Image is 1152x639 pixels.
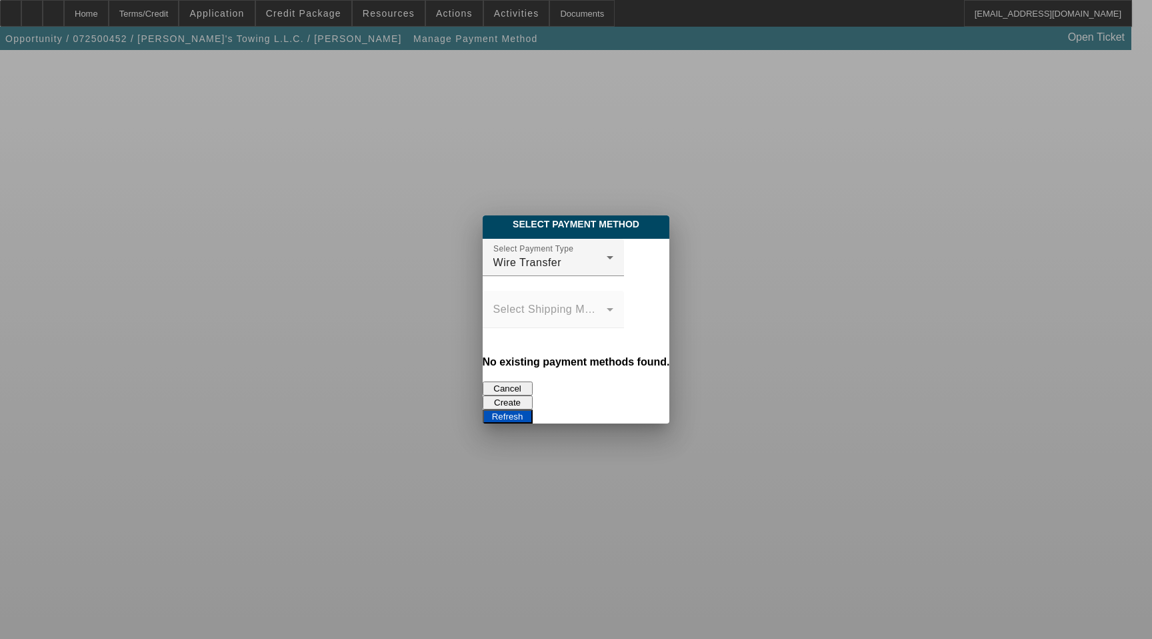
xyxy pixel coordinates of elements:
[493,219,660,229] span: Select Payment Method
[483,382,533,396] button: Cancel
[493,257,562,268] span: Wire Transfer
[483,396,533,410] button: Create
[493,303,613,315] mat-label: Select Shipping Method
[483,410,533,424] button: Refresh
[483,354,670,371] p: No existing payment methods found.
[493,245,573,253] mat-label: Select Payment Type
